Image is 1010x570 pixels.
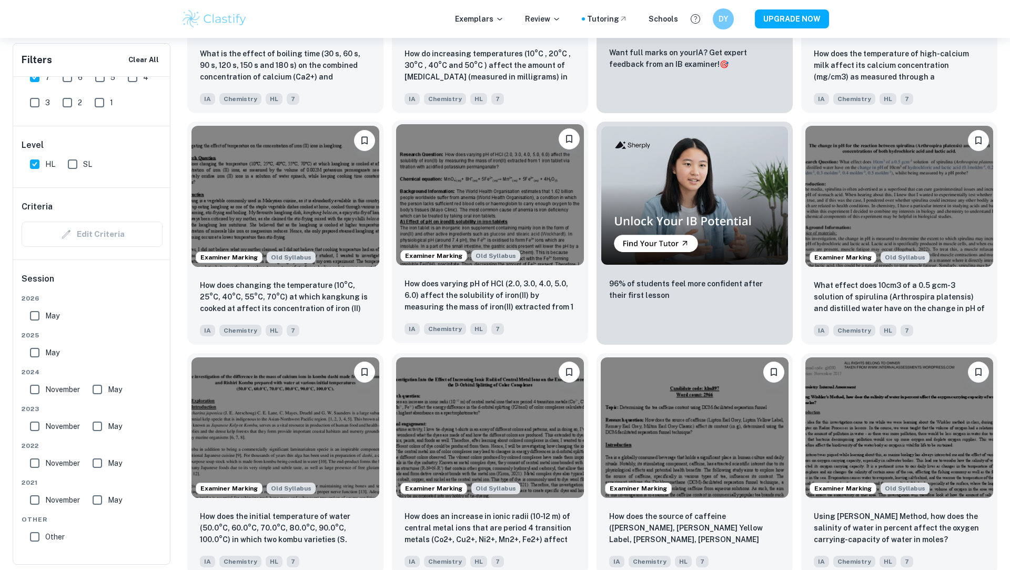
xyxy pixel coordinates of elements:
[196,253,262,262] span: Examiner Marking
[200,48,371,84] p: What is the effect of boiling time (30 s, 60 s, 90 s, 120 s, 150 s and 180 s) on the combined con...
[396,357,584,498] img: Chemistry IA example thumbnail: How does an increase in ionic radii (10-
[219,556,261,567] span: Chemistry
[78,97,82,108] span: 2
[45,494,80,506] span: November
[22,478,163,487] span: 2021
[266,93,282,105] span: HL
[22,222,163,247] div: Criteria filters are unavailable when searching by topic
[901,556,913,567] span: 7
[287,93,299,105] span: 7
[649,13,678,25] div: Schools
[401,251,467,261] span: Examiner Marking
[143,72,148,83] span: 4
[405,48,575,84] p: How do increasing temperatures (10°C , 20°C , 30°C , 40°C and 50°C ) affect the amount of ascorbi...
[525,13,561,25] p: Review
[108,384,122,395] span: May
[396,124,584,265] img: Chemistry IA example thumbnail: How does varying pH of HCl (2.0, 3.0, 4.
[814,325,829,336] span: IA
[471,250,520,262] div: Starting from the May 2025 session, the Chemistry IA requirements have changed. It's OK to refer ...
[108,421,122,432] span: May
[22,441,163,451] span: 2022
[287,325,299,336] span: 7
[110,97,113,108] span: 1
[880,556,896,567] span: HL
[267,252,316,263] div: Starting from the May 2025 session, the Chemistry IA requirements have changed. It's OK to refer ...
[491,323,504,335] span: 7
[45,347,59,358] span: May
[200,556,215,567] span: IA
[601,357,789,498] img: Chemistry IA example thumbnail: How does the source of caffeine (Lipton
[755,9,829,28] button: UPGRADE NOW
[491,93,504,105] span: 7
[22,367,163,377] span: 2024
[696,556,709,567] span: 7
[805,357,993,498] img: Chemistry IA example thumbnail: Using Winkler’s Method, how does the sal
[597,122,793,345] a: Thumbnail96% of students feel more confident after their first lesson
[354,362,375,383] button: Bookmark
[881,483,930,494] span: Old Syllabus
[901,93,913,105] span: 7
[559,362,580,383] button: Bookmark
[22,201,53,213] h6: Criteria
[354,130,375,151] button: Bookmark
[401,484,467,493] span: Examiner Marking
[720,60,729,68] span: 🎯
[22,294,163,303] span: 2026
[45,158,55,170] span: HL
[424,556,466,567] span: Chemistry
[455,13,504,25] p: Exemplars
[405,278,575,314] p: How does varying pH of HCl (2.0, 3.0, 4.0, 5.0, 6.0) affect the solubility of iron(II) by measuri...
[83,158,92,170] span: SL
[45,72,50,83] span: 7
[22,273,163,294] h6: Session
[609,511,780,546] p: How does the source of caffeine (Lipton Earl Grey, Lipton Yellow Label, Remsey Earl Grey, Milton ...
[814,279,985,315] p: What effect does 10cm3 of a 0.5 gcm-3 solution of spirulina (Arthrospira platensis) and distilled...
[880,93,896,105] span: HL
[267,252,316,263] span: Old Syllabus
[601,126,789,266] img: Thumbnail
[763,362,784,383] button: Bookmark
[881,252,930,263] span: Old Syllabus
[45,384,80,395] span: November
[200,93,215,105] span: IA
[45,97,50,108] span: 3
[470,556,487,567] span: HL
[45,457,80,469] span: November
[22,515,163,524] span: Other
[45,421,80,432] span: November
[833,93,875,105] span: Chemistry
[675,556,692,567] span: HL
[200,325,215,336] span: IA
[629,556,671,567] span: Chemistry
[686,10,704,28] button: Help and Feedback
[609,278,780,301] p: 96% of students feel more confident after their first lesson
[405,511,575,546] p: How does an increase in ionic radii (10-12 m) of central metal ions that are period 4 transition ...
[424,323,466,335] span: Chemistry
[470,323,487,335] span: HL
[266,325,282,336] span: HL
[609,556,624,567] span: IA
[814,556,829,567] span: IA
[471,483,520,494] div: Starting from the May 2025 session, the Chemistry IA requirements have changed. It's OK to refer ...
[405,556,420,567] span: IA
[587,13,628,25] a: Tutoring
[191,126,379,267] img: Chemistry IA example thumbnail: How does changing the temperature (10°C,
[605,484,671,493] span: Examiner Marking
[810,253,876,262] span: Examiner Marking
[814,511,985,545] p: Using Winkler’s Method, how does the salinity of water in percent affect the oxygen carrying-capa...
[814,93,829,105] span: IA
[471,250,520,262] span: Old Syllabus
[219,93,261,105] span: Chemistry
[405,93,420,105] span: IA
[833,556,875,567] span: Chemistry
[901,325,913,336] span: 7
[187,122,383,345] a: Examiner MarkingStarting from the May 2025 session, the Chemistry IA requirements have changed. I...
[108,457,122,469] span: May
[833,325,875,336] span: Chemistry
[78,72,83,83] span: 6
[267,483,316,494] span: Old Syllabus
[22,404,163,414] span: 2023
[200,511,371,546] p: How does the initial temperature of water (50.0°C, 60.0°C, 70.0°C, 80.0°C, 90.0°C, 100.0°C) in wh...
[196,484,262,493] span: Examiner Marking
[810,484,876,493] span: Examiner Marking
